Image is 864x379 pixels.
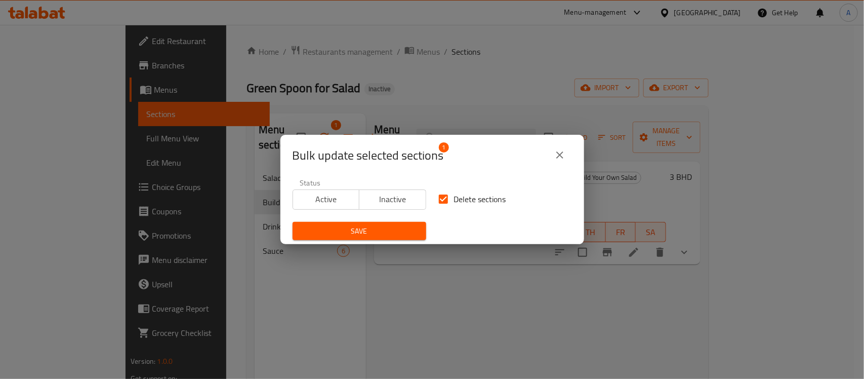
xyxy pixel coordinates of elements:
[297,192,356,207] span: Active
[359,189,426,210] button: Inactive
[439,142,449,153] span: 1
[293,222,426,241] button: Save
[548,143,572,167] button: close
[301,225,418,238] span: Save
[363,192,422,207] span: Inactive
[293,147,444,164] span: Selected section count
[454,193,506,205] span: Delete sections
[293,189,360,210] button: Active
